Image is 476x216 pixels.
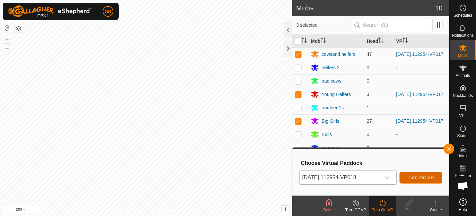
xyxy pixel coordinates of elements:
div: number 1s [322,104,344,111]
div: heifers 2 [322,64,340,71]
span: 27 [367,118,372,124]
div: cowsand heifers [322,51,355,58]
div: Turn On VP [369,207,396,213]
img: Gallagher Logo [8,5,92,17]
span: 10 [435,3,443,13]
span: 47 [367,51,372,57]
div: escapes [322,144,339,151]
a: [DATE] 112954-VP017 [396,118,443,124]
span: Animals [456,74,470,78]
div: Turn Off VP [342,207,369,213]
div: Edit [396,207,423,213]
div: bad cows [322,78,341,85]
td: - [393,74,449,88]
td: - [393,128,449,141]
span: Schedules [453,13,472,17]
a: Contact Us [153,207,172,213]
span: 0 [367,78,369,84]
div: Bulls [322,131,332,138]
p-sorticon: Activate to sort [378,38,383,44]
div: Young Heifers [322,91,351,98]
span: 2025-08-11 112954-VP018 [300,171,380,184]
span: Status [457,134,468,138]
a: [DATE] 112954-VP017 [396,92,443,97]
span: i [285,206,286,212]
th: Head [364,35,393,48]
span: 0 [367,132,369,137]
span: Heatmap [455,174,471,178]
button: – [3,44,11,52]
span: Infra [459,154,467,158]
span: 0 [367,65,369,70]
h2: Mobs [296,4,435,12]
span: Turn On VP [408,175,434,180]
div: Create [423,207,449,213]
h3: Choose Virtual Paddock [301,160,442,166]
span: 3 selected [296,22,352,29]
span: Mobs [458,53,468,58]
div: Open chat [453,176,473,196]
div: dropdown trigger [380,171,394,184]
td: - [393,101,449,114]
a: Privacy Policy [120,207,145,213]
button: Turn On VP [399,172,442,184]
span: 0 [367,145,369,150]
button: + [3,35,11,43]
th: Mob [308,35,364,48]
span: Help [459,208,467,212]
span: Notifications [452,33,474,37]
p-sorticon: Activate to sort [321,38,326,44]
span: 3 [367,92,369,97]
span: Neckbands [453,94,473,98]
td: - [393,61,449,74]
p-sorticon: Activate to sort [302,38,307,44]
span: 1 [367,105,369,110]
button: Reset Map [3,24,11,32]
button: Map Layers [15,24,23,32]
div: Big Girls [322,118,339,125]
a: Help [450,196,476,214]
p-sorticon: Activate to sort [402,38,408,44]
th: VP [393,35,449,48]
span: SB [105,8,111,15]
input: Search (S) [352,18,433,32]
td: - [393,141,449,154]
span: VPs [459,114,466,118]
a: [DATE] 112954-VP017 [396,51,443,57]
span: Delete [323,208,335,212]
button: i [282,206,289,213]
